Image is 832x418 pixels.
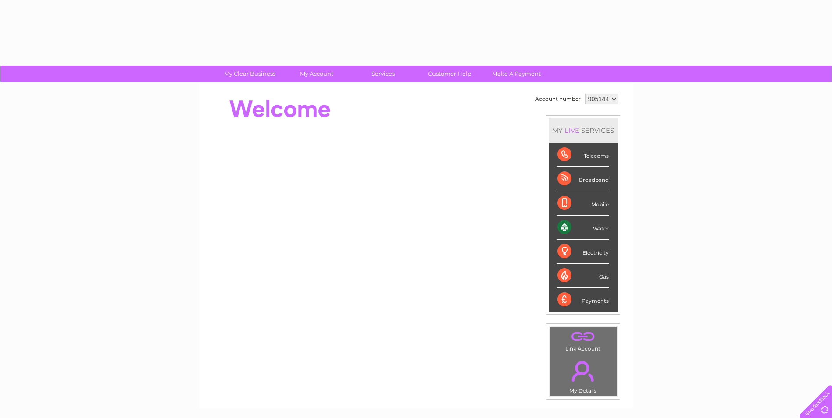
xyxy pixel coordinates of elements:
div: Mobile [557,191,609,216]
div: Gas [557,264,609,288]
a: My Clear Business [214,66,286,82]
div: Water [557,216,609,240]
td: Account number [533,92,583,106]
div: Payments [557,288,609,312]
td: My Details [549,354,617,397]
div: Broadband [557,167,609,191]
a: . [552,329,614,344]
a: My Account [280,66,353,82]
div: MY SERVICES [549,118,618,143]
a: Make A Payment [480,66,553,82]
a: . [552,356,614,386]
td: Link Account [549,326,617,354]
div: Electricity [557,240,609,264]
a: Services [347,66,419,82]
div: Telecoms [557,143,609,167]
div: LIVE [563,126,581,135]
a: Customer Help [414,66,486,82]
